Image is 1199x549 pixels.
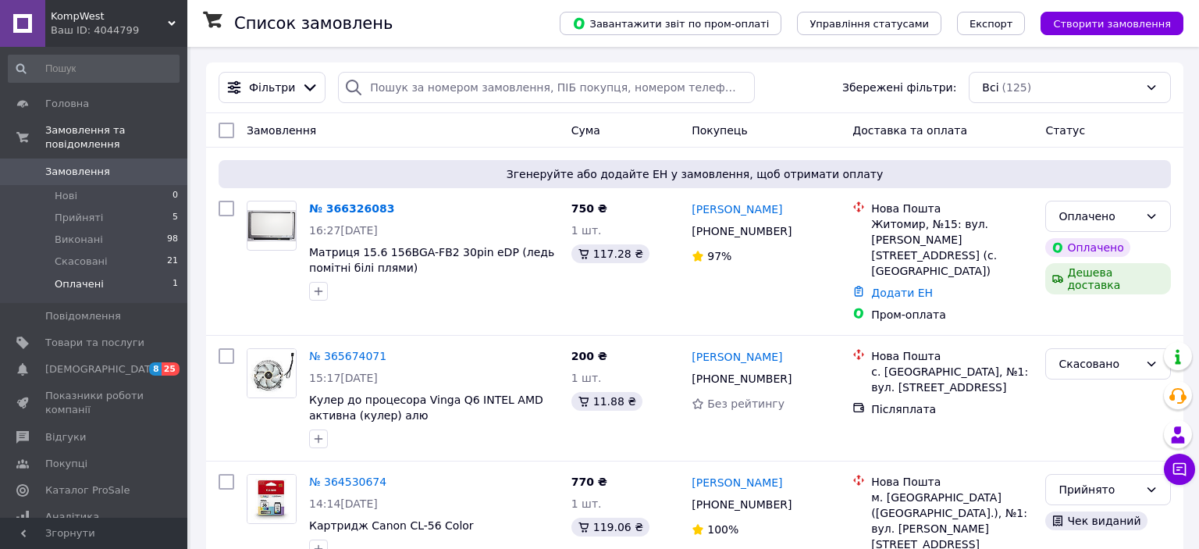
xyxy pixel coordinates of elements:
span: Повідомлення [45,309,121,323]
a: № 366326083 [309,202,394,215]
span: Експорт [970,18,1013,30]
a: Картридж Canon CL-56 Color [309,519,474,532]
a: Фото товару [247,474,297,524]
a: [PERSON_NAME] [692,475,782,490]
span: Cума [571,124,600,137]
span: 21 [167,255,178,269]
span: 15:17[DATE] [309,372,378,384]
div: [PHONE_NUMBER] [688,494,795,515]
div: Прийнято [1058,481,1139,498]
div: 11.88 ₴ [571,392,642,411]
h1: Список замовлень [234,14,393,33]
span: Статус [1045,124,1085,137]
span: Замовлення [45,165,110,179]
a: № 364530674 [309,476,386,488]
span: Нові [55,189,77,203]
div: [PHONE_NUMBER] [688,220,795,242]
div: Ваш ID: 4044799 [51,23,187,37]
span: Каталог ProSale [45,483,130,497]
span: Прийняті [55,211,103,225]
a: Матриця 15.6 156BGA-FB2 30pin eDP (ледь помітні білі плями) [309,246,554,274]
div: Житомир, №15: вул. [PERSON_NAME][STREET_ADDRESS] (с. [GEOGRAPHIC_DATA]) [871,216,1033,279]
img: Фото товару [247,349,296,397]
span: 97% [707,250,731,262]
span: 100% [707,523,738,536]
a: Фото товару [247,348,297,398]
div: Нова Пошта [871,348,1033,364]
button: Чат з покупцем [1164,454,1195,485]
span: Фільтри [249,80,295,95]
span: Створити замовлення [1053,18,1171,30]
span: 200 ₴ [571,350,607,362]
div: 117.28 ₴ [571,244,649,263]
div: Чек виданий [1045,512,1147,530]
div: Дешева доставка [1045,263,1171,294]
a: № 365674071 [309,350,386,362]
div: Післяплата [871,401,1033,417]
span: Аналітика [45,510,99,524]
span: Доставка та оплата [852,124,967,137]
button: Завантажити звіт по пром-оплаті [560,12,781,35]
button: Створити замовлення [1041,12,1183,35]
span: 8 [149,362,162,376]
span: 750 ₴ [571,202,607,215]
div: Пром-оплата [871,307,1033,323]
div: [PHONE_NUMBER] [688,368,795,390]
div: Оплачено [1045,238,1130,257]
button: Управління статусами [797,12,941,35]
a: Фото товару [247,201,297,251]
span: Завантажити звіт по пром-оплаті [572,16,769,30]
span: 5 [173,211,178,225]
div: Нова Пошта [871,474,1033,490]
input: Пошук [8,55,180,83]
img: Фото товару [247,210,296,241]
img: Фото товару [247,475,296,523]
span: 1 [173,277,178,291]
span: 98 [167,233,178,247]
span: Головна [45,97,89,111]
button: Експорт [957,12,1026,35]
div: Оплачено [1058,208,1139,225]
span: KompWest [51,9,168,23]
span: Відгуки [45,430,86,444]
span: 16:27[DATE] [309,224,378,237]
span: Покупець [692,124,747,137]
span: Замовлення та повідомлення [45,123,187,152]
div: Нова Пошта [871,201,1033,216]
span: Товари та послуги [45,336,144,350]
span: Управління статусами [809,18,929,30]
a: Кулер до процесора Vinga Q6 INTEL AMD активна (кулер) алю [309,394,543,422]
span: Покупці [45,457,87,471]
a: Додати ЕН [871,287,933,299]
span: 0 [173,189,178,203]
span: 1 шт. [571,224,602,237]
span: (125) [1002,81,1032,94]
span: Показники роботи компанії [45,389,144,417]
div: Скасовано [1058,355,1139,373]
span: 25 [162,362,180,376]
a: [PERSON_NAME] [692,349,782,365]
span: Скасовані [55,255,108,269]
a: [PERSON_NAME] [692,201,782,217]
span: 770 ₴ [571,476,607,488]
span: Замовлення [247,124,316,137]
span: Згенеруйте або додайте ЕН у замовлення, щоб отримати оплату [225,166,1165,182]
span: 1 шт. [571,497,602,510]
span: 1 шт. [571,372,602,384]
div: 119.06 ₴ [571,518,649,537]
span: [DEMOGRAPHIC_DATA] [45,362,161,376]
span: Виконані [55,233,103,247]
span: Збережені фільтри: [842,80,956,95]
span: 14:14[DATE] [309,497,378,510]
div: с. [GEOGRAPHIC_DATA], №1: вул. [STREET_ADDRESS] [871,364,1033,395]
a: Створити замовлення [1025,16,1183,29]
span: Без рейтингу [707,397,785,410]
span: Всі [982,80,998,95]
span: Оплачені [55,277,104,291]
input: Пошук за номером замовлення, ПІБ покупця, номером телефону, Email, номером накладної [338,72,754,103]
